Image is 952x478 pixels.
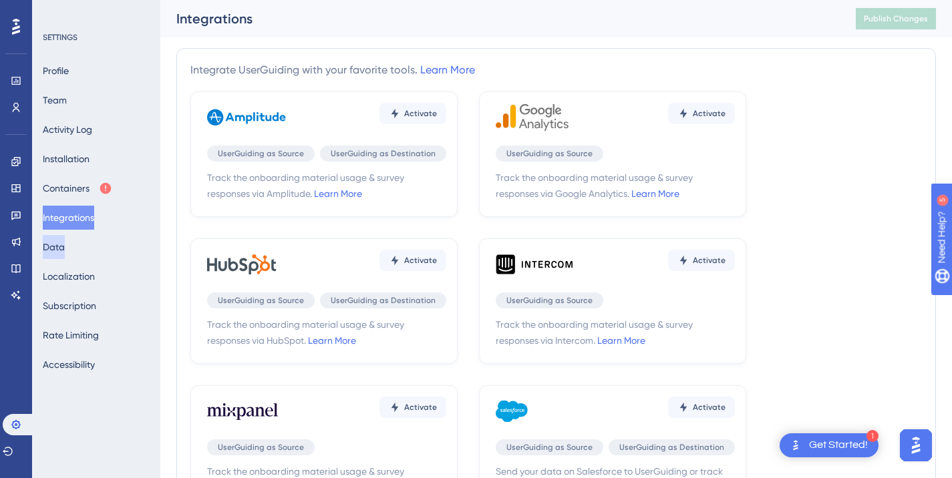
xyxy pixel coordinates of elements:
[379,103,446,124] button: Activate
[207,170,446,202] span: Track the onboarding material usage & survey responses via Amplitude.
[218,442,304,453] span: UserGuiding as Source
[43,147,90,171] button: Installation
[43,117,92,142] button: Activity Log
[43,264,95,288] button: Localization
[668,397,735,418] button: Activate
[331,295,436,306] span: UserGuiding as Destination
[331,148,436,159] span: UserGuiding as Destination
[788,437,804,453] img: launcher-image-alternative-text
[43,59,69,83] button: Profile
[43,235,65,259] button: Data
[218,295,304,306] span: UserGuiding as Source
[896,425,936,465] iframe: UserGuiding AI Assistant Launcher
[864,13,928,24] span: Publish Changes
[809,438,868,453] div: Get Started!
[856,8,936,29] button: Publish Changes
[693,402,726,413] span: Activate
[43,323,99,347] button: Rate Limiting
[379,397,446,418] button: Activate
[379,250,446,271] button: Activate
[31,3,84,19] span: Need Help?
[207,316,446,348] span: Track the onboarding material usage & survey responses via HubSpot.
[404,402,437,413] span: Activate
[314,188,362,199] a: Learn More
[43,176,112,200] button: Containers
[404,108,437,119] span: Activate
[780,433,879,457] div: Open Get Started! checklist, remaining modules: 1
[693,255,726,266] span: Activate
[506,442,593,453] span: UserGuiding as Source
[43,294,96,318] button: Subscription
[619,442,724,453] span: UserGuiding as Destination
[506,295,593,306] span: UserGuiding as Source
[93,7,97,17] div: 5
[404,255,437,266] span: Activate
[668,250,735,271] button: Activate
[218,148,304,159] span: UserGuiding as Source
[420,63,475,76] a: Learn More
[668,103,735,124] button: Activate
[693,108,726,119] span: Activate
[597,335,645,346] a: Learn More
[308,335,356,346] a: Learn More
[43,32,151,43] div: SETTINGS
[631,188,679,199] a: Learn More
[176,9,822,28] div: Integrations
[496,170,735,202] span: Track the onboarding material usage & survey responses via Google Analytics.
[43,352,95,377] button: Accessibility
[190,62,475,78] div: Integrate UserGuiding with your favorite tools.
[43,206,94,230] button: Integrations
[496,316,735,348] span: Track the onboarding material usage & survey responses via Intercom.
[506,148,593,159] span: UserGuiding as Source
[866,430,879,442] div: 1
[43,88,67,112] button: Team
